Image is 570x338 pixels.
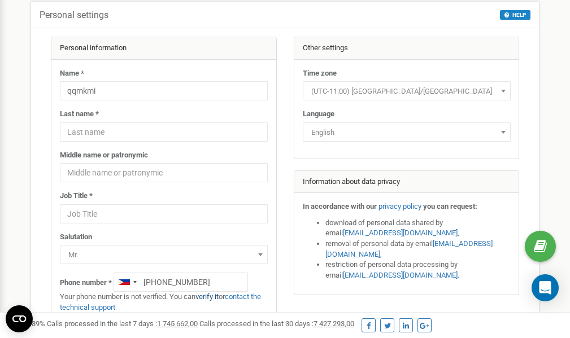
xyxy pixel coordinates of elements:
[60,292,261,311] a: contact the technical support
[307,84,507,99] span: (UTC-11:00) Pacific/Midway
[60,278,112,288] label: Phone number *
[60,150,148,161] label: Middle name or patronymic
[60,204,268,223] input: Job Title
[114,273,248,292] input: +1-800-555-55-55
[325,218,511,239] li: download of personal data shared by email ,
[343,229,458,237] a: [EMAIL_ADDRESS][DOMAIN_NAME]
[60,232,92,243] label: Salutation
[195,292,219,301] a: verify it
[60,68,84,79] label: Name *
[40,10,108,20] h5: Personal settings
[199,319,354,328] span: Calls processed in the last 30 days :
[303,122,511,142] span: English
[423,202,477,210] strong: you can request:
[500,10,530,20] button: HELP
[114,273,140,291] div: Telephone country code
[378,202,421,210] a: privacy policy
[325,239,493,258] a: [EMAIL_ADDRESS][DOMAIN_NAME]
[325,260,511,280] li: restriction of personal data processing by email .
[64,247,264,263] span: Mr.
[51,37,276,60] div: Personal information
[532,274,559,301] div: Open Intercom Messenger
[303,109,334,120] label: Language
[314,319,354,328] u: 7 427 293,00
[60,163,268,182] input: Middle name or patronymic
[60,245,268,264] span: Mr.
[60,109,99,120] label: Last name *
[303,68,337,79] label: Time zone
[294,37,519,60] div: Other settings
[60,292,268,313] p: Your phone number is not verified. You can or
[47,319,198,328] span: Calls processed in the last 7 days :
[6,305,33,332] button: Open CMP widget
[157,319,198,328] u: 1 745 662,00
[60,191,93,201] label: Job Title *
[343,271,458,279] a: [EMAIL_ADDRESS][DOMAIN_NAME]
[325,239,511,260] li: removal of personal data by email ,
[294,171,519,194] div: Information about data privacy
[307,125,507,141] span: English
[60,122,268,142] input: Last name
[60,81,268,100] input: Name
[303,202,377,210] strong: In accordance with our
[303,81,511,100] span: (UTC-11:00) Pacific/Midway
